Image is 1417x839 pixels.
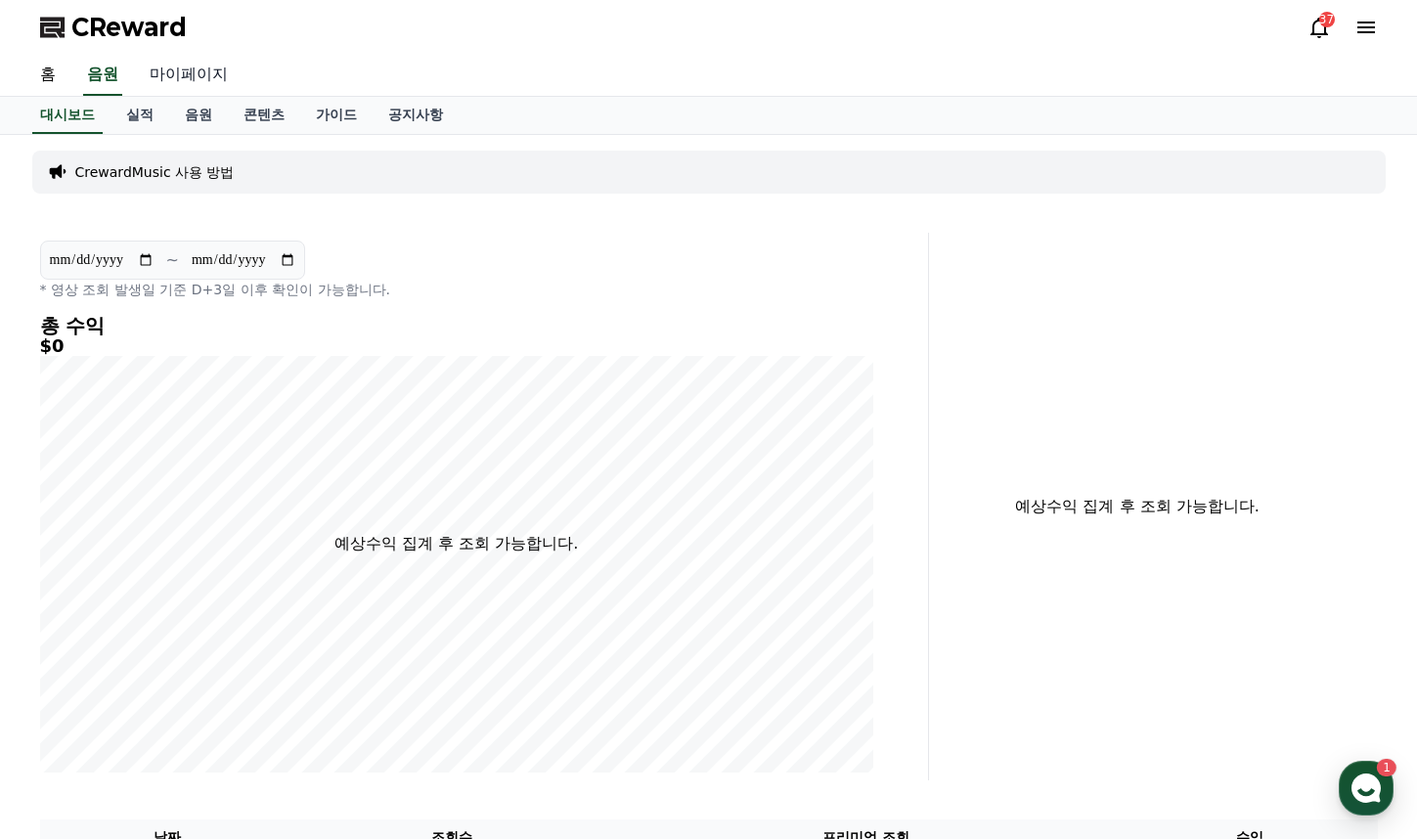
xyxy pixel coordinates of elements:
[71,12,187,43] span: CReward
[40,315,873,336] h4: 총 수익
[228,97,300,134] a: 콘텐츠
[179,650,202,666] span: 대화
[40,280,873,299] p: * 영상 조회 발생일 기준 D+3일 이후 확인이 가능합니다.
[300,97,373,134] a: 가이드
[134,55,244,96] a: 마이페이지
[6,620,129,669] a: 홈
[1319,12,1335,27] div: 37
[334,532,578,555] p: 예상수익 집계 후 조회 가능합니다.
[40,12,187,43] a: CReward
[252,620,376,669] a: 설정
[373,97,459,134] a: 공지사항
[40,336,873,356] h5: $0
[62,649,73,665] span: 홈
[83,55,122,96] a: 음원
[129,620,252,669] a: 1대화
[945,495,1331,518] p: 예상수익 집계 후 조회 가능합니다.
[199,619,205,635] span: 1
[32,97,103,134] a: 대시보드
[302,649,326,665] span: 설정
[1307,16,1331,39] a: 37
[166,248,179,272] p: ~
[75,162,235,182] a: CrewardMusic 사용 방법
[24,55,71,96] a: 홈
[111,97,169,134] a: 실적
[169,97,228,134] a: 음원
